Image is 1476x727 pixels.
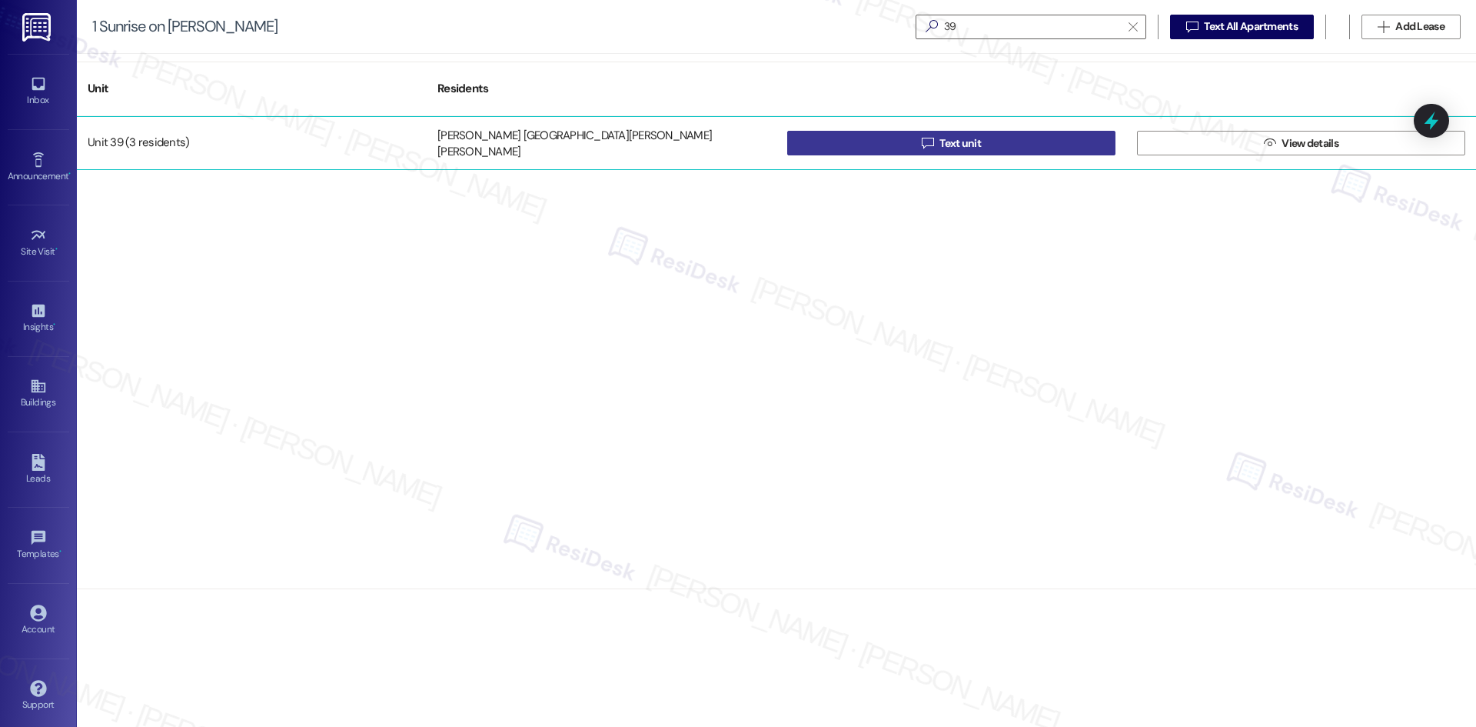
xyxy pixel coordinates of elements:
[8,373,69,415] a: Buildings
[8,298,69,339] a: Insights •
[939,135,981,152] span: Text unit
[8,71,69,112] a: Inbox
[944,16,1121,38] input: Search by resident name or unit number
[8,222,69,264] a: Site Visit •
[8,449,69,491] a: Leads
[437,145,520,161] div: [PERSON_NAME]
[53,319,55,330] span: •
[92,18,278,35] div: 1 Sunrise on [PERSON_NAME]
[1170,15,1314,39] button: Text All Apartments
[1264,137,1275,149] i: 
[1129,21,1137,33] i: 
[427,70,776,108] div: Residents
[1378,21,1389,33] i: 
[77,128,427,158] div: Unit 39 (3 residents)
[1395,18,1444,35] span: Add Lease
[1137,131,1465,155] button: View details
[8,675,69,717] a: Support
[1361,15,1461,39] button: Add Lease
[922,137,933,149] i: 
[77,70,427,108] div: Unit
[919,18,944,35] i: 
[68,168,71,179] span: •
[59,546,61,557] span: •
[1121,15,1145,38] button: Clear text
[8,600,69,642] a: Account
[55,244,58,255] span: •
[22,13,54,42] img: ResiDesk Logo
[1204,18,1298,35] span: Text All Apartments
[437,128,712,144] div: [PERSON_NAME] [GEOGRAPHIC_DATA][PERSON_NAME]
[1186,21,1198,33] i: 
[1282,135,1338,152] span: View details
[787,131,1115,155] button: Text unit
[8,525,69,566] a: Templates •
